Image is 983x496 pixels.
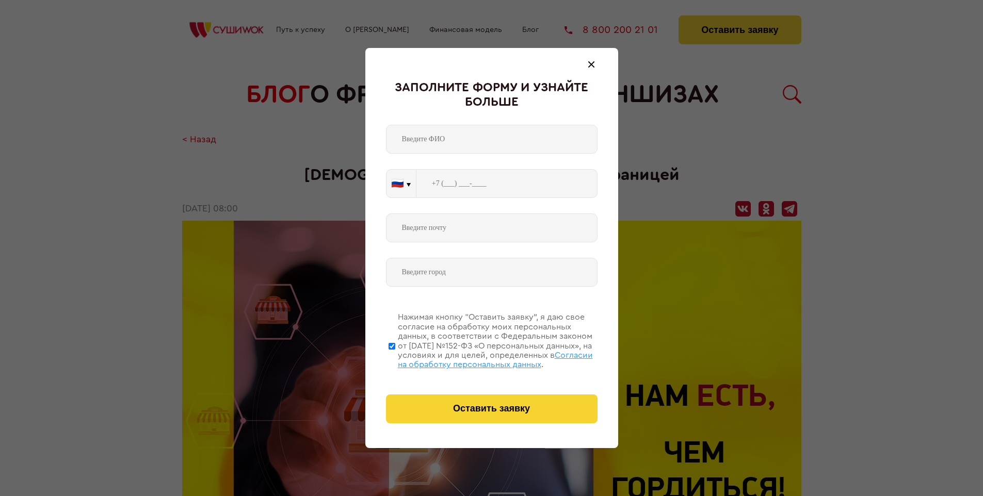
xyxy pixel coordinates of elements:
input: Введите почту [386,213,598,242]
input: Введите ФИО [386,125,598,154]
button: 🇷🇺 [386,170,416,197]
button: Оставить заявку [386,394,598,423]
span: Согласии на обработку персональных данных [398,351,593,369]
input: Введите город [386,258,598,287]
div: Заполните форму и узнайте больше [386,81,598,109]
input: +7 (___) ___-____ [416,169,598,198]
div: Нажимая кнопку “Оставить заявку”, я даю свое согласие на обработку моих персональных данных, в со... [398,312,598,369]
